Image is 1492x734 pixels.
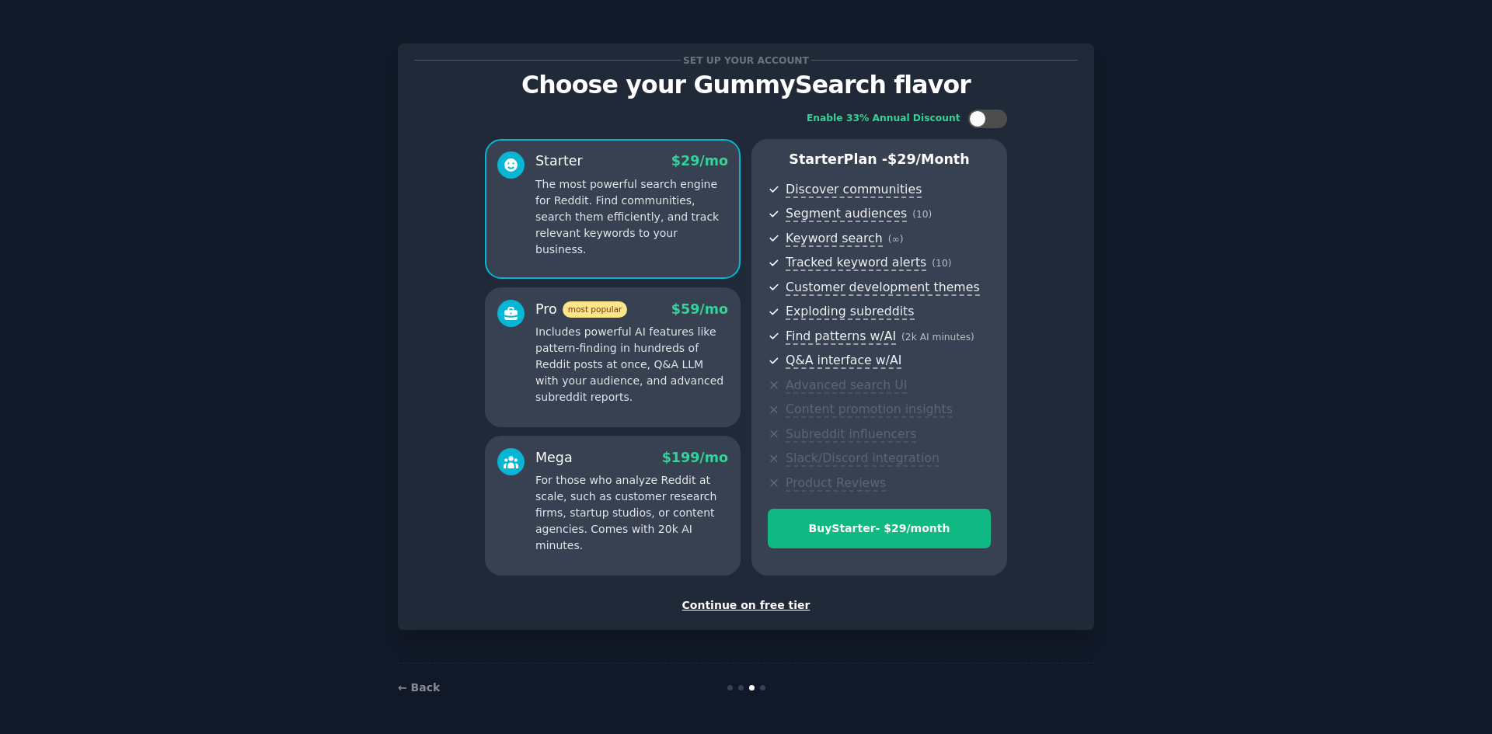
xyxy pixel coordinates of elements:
[786,304,914,320] span: Exploding subreddits
[786,402,953,418] span: Content promotion insights
[563,301,628,318] span: most popular
[786,450,939,467] span: Slack/Discord integration
[768,509,991,548] button: BuyStarter- $29/month
[786,329,896,345] span: Find patterns w/AI
[786,206,907,222] span: Segment audiences
[681,52,812,68] span: Set up your account
[901,332,974,343] span: ( 2k AI minutes )
[535,324,728,405] p: Includes powerful AI features like pattern-finding in hundreds of Reddit posts at once, Q&A LLM w...
[887,151,970,167] span: $ 29 /month
[535,472,728,554] p: For those who analyze Reddit at scale, such as customer research firms, startup studios, or conte...
[932,258,951,269] span: ( 10 )
[786,255,926,271] span: Tracked keyword alerts
[786,377,907,394] span: Advanced search UI
[662,450,728,465] span: $ 199 /mo
[888,234,904,245] span: ( ∞ )
[414,71,1078,99] p: Choose your GummySearch flavor
[786,426,916,443] span: Subreddit influencers
[807,112,960,126] div: Enable 33% Annual Discount
[414,597,1078,614] div: Continue on free tier
[398,681,440,694] a: ← Back
[768,150,991,169] p: Starter Plan -
[535,176,728,258] p: The most powerful search engine for Reddit. Find communities, search them efficiently, and track ...
[786,182,922,198] span: Discover communities
[786,231,883,247] span: Keyword search
[786,280,980,296] span: Customer development themes
[912,209,932,220] span: ( 10 )
[671,301,728,317] span: $ 59 /mo
[671,153,728,169] span: $ 29 /mo
[535,151,583,171] div: Starter
[786,353,901,369] span: Q&A interface w/AI
[535,448,573,468] div: Mega
[769,520,990,537] div: Buy Starter - $ 29 /month
[535,300,627,319] div: Pro
[786,475,886,492] span: Product Reviews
